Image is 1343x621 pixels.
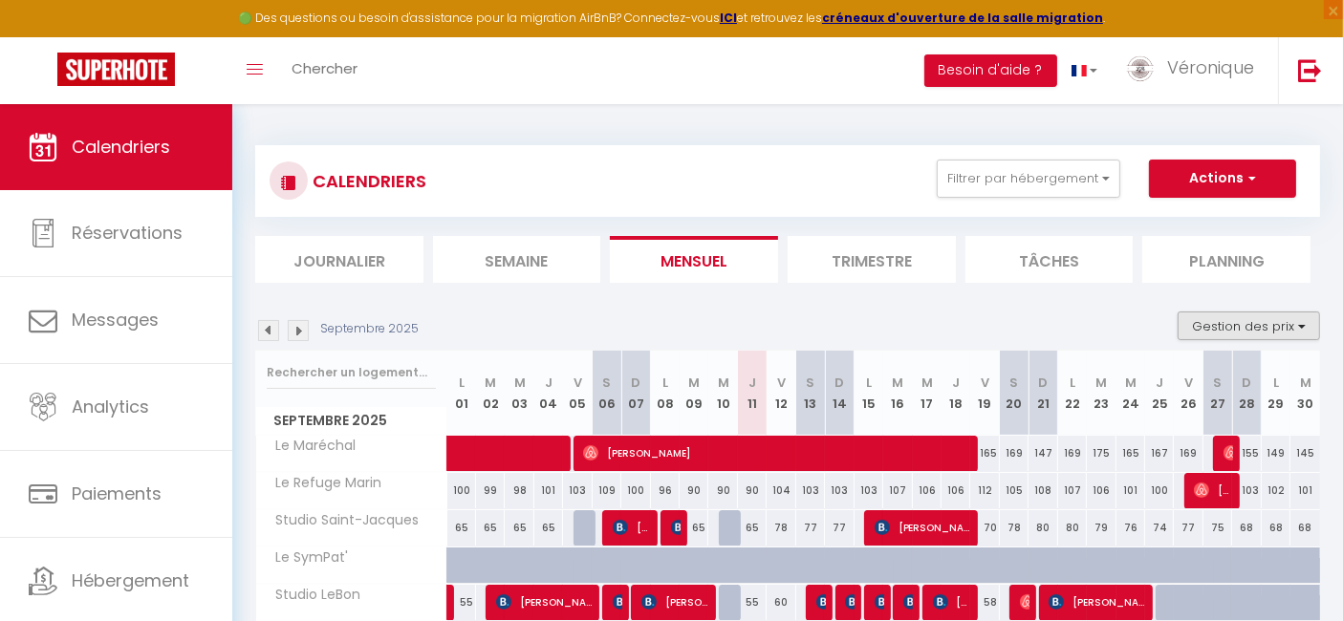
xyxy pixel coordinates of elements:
div: 106 [1087,473,1116,508]
div: 145 [1290,436,1320,471]
div: 100 [1145,473,1174,508]
abbr: M [514,374,526,392]
div: 100 [447,473,476,508]
div: 55 [738,585,767,620]
div: 165 [970,436,999,471]
div: 147 [1029,436,1057,471]
div: 68 [1290,510,1320,546]
abbr: J [545,374,552,392]
span: [PERSON_NAME] [496,584,592,620]
span: [PERSON_NAME] [1194,472,1232,508]
abbr: V [777,374,786,392]
div: 99 [476,473,505,508]
abbr: M [1300,374,1311,392]
div: 109 [593,473,621,508]
button: Gestion des prix [1178,311,1320,340]
div: 101 [534,473,563,508]
th: 19 [970,351,999,436]
li: Semaine [433,236,601,283]
th: 05 [563,351,592,436]
div: 90 [738,473,767,508]
div: 65 [476,510,505,546]
span: [PERSON_NAME] [671,509,681,546]
th: 04 [534,351,563,436]
div: 60 [767,585,795,620]
th: 25 [1145,351,1174,436]
div: 77 [1174,510,1202,546]
abbr: S [602,374,611,392]
li: Mensuel [610,236,778,283]
div: 107 [883,473,912,508]
abbr: D [1243,374,1252,392]
button: Besoin d'aide ? [924,54,1057,87]
div: 103 [796,473,825,508]
div: 55 [447,585,476,620]
abbr: M [1125,374,1137,392]
div: 103 [1232,473,1261,508]
div: 169 [1000,436,1029,471]
th: 10 [708,351,737,436]
div: 167 [1145,436,1174,471]
div: 78 [1000,510,1029,546]
abbr: V [981,374,989,392]
th: 17 [913,351,942,436]
div: 65 [680,510,708,546]
th: 20 [1000,351,1029,436]
th: 02 [476,351,505,436]
th: 26 [1174,351,1202,436]
span: [PERSON_NAME] [613,584,622,620]
th: 08 [651,351,680,436]
abbr: J [748,374,756,392]
abbr: J [952,374,960,392]
div: 96 [651,473,680,508]
a: Chercher [277,37,372,104]
div: 112 [970,473,999,508]
div: 77 [796,510,825,546]
span: [PERSON_NAME] [613,509,651,546]
abbr: V [574,374,582,392]
div: 90 [680,473,708,508]
th: 13 [796,351,825,436]
abbr: D [631,374,640,392]
h3: CALENDRIERS [308,160,426,203]
th: 06 [593,351,621,436]
div: 68 [1262,510,1290,546]
div: 78 [767,510,795,546]
span: [PERSON_NAME] [1020,584,1029,620]
div: 101 [1290,473,1320,508]
th: 03 [505,351,533,436]
th: 16 [883,351,912,436]
th: 11 [738,351,767,436]
th: 07 [621,351,650,436]
div: 65 [447,510,476,546]
span: Paiements [72,482,162,505]
span: Le Maréchal [259,436,361,457]
span: Studio LeBon [259,585,366,606]
div: 75 [1203,510,1232,546]
div: 105 [1000,473,1029,508]
div: 165 [1116,436,1145,471]
th: 22 [1058,351,1087,436]
a: ICI [720,10,737,26]
span: [PERSON_NAME] [1224,435,1233,471]
div: 101 [1116,473,1145,508]
abbr: L [459,374,465,392]
div: 175 [1087,436,1116,471]
abbr: D [834,374,844,392]
abbr: V [1184,374,1193,392]
span: [PERSON_NAME] [903,584,913,620]
span: Messages [72,308,159,332]
a: créneaux d'ouverture de la salle migration [822,10,1103,26]
abbr: M [718,374,729,392]
span: Hébergement [72,568,189,592]
th: 09 [680,351,708,436]
div: 65 [738,510,767,546]
a: ... Véronique [1112,37,1278,104]
div: 103 [563,473,592,508]
span: Studio Saint-Jacques [259,510,424,531]
th: 29 [1262,351,1290,436]
abbr: M [892,374,903,392]
span: Septembre 2025 [256,407,446,435]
